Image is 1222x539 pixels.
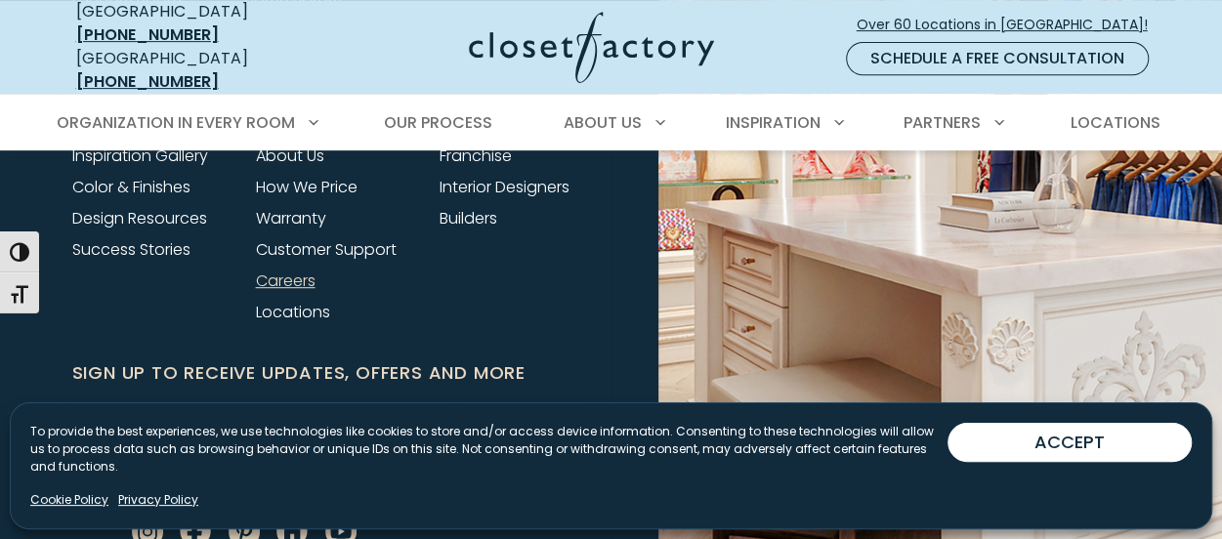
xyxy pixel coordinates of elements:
button: ACCEPT [948,423,1192,462]
span: Over 60 Locations in [GEOGRAPHIC_DATA]! [857,15,1163,35]
a: [PHONE_NUMBER] [76,23,219,46]
h6: Sign Up to Receive Updates, Offers and More [72,359,600,387]
div: [GEOGRAPHIC_DATA] [76,47,316,94]
a: Interior Designers [440,176,569,198]
span: Partners [904,111,981,134]
nav: Primary Menu [43,96,1180,150]
span: Locations [1070,111,1159,134]
a: [PHONE_NUMBER] [76,70,219,93]
a: Design Resources [72,207,207,229]
span: About Us [564,111,642,134]
span: Inspiration [726,111,821,134]
span: Organization in Every Room [57,111,295,134]
a: Privacy Policy [118,491,198,509]
a: Over 60 Locations in [GEOGRAPHIC_DATA]! [856,8,1164,42]
a: Warranty [256,207,326,229]
img: Closet Factory Logo [469,12,714,83]
a: Color & Finishes [72,176,190,198]
a: Locations [256,301,330,323]
a: Careers [256,269,316,292]
a: Customer Support [256,238,397,261]
a: Franchise [440,145,512,167]
a: Schedule a Free Consultation [846,42,1149,75]
a: How We Price [256,176,358,198]
a: Success Stories [72,238,190,261]
a: About Us [256,145,324,167]
p: To provide the best experiences, we use technologies like cookies to store and/or access device i... [30,423,948,476]
a: Builders [440,207,497,229]
a: Cookie Policy [30,491,108,509]
span: Our Process [384,111,492,134]
a: Inspiration Gallery [72,145,208,167]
